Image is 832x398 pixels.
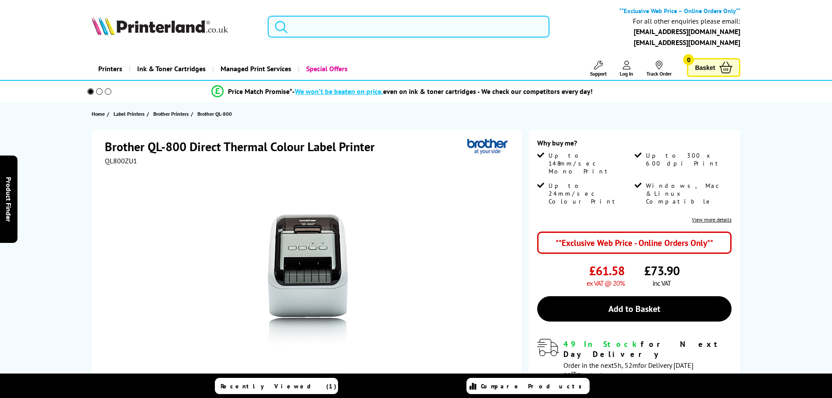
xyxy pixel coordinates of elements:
[614,361,638,370] span: 5h, 52m
[692,216,732,223] a: View more details
[537,138,732,152] div: Why buy me?
[563,361,694,380] span: Order in the next for Delivery [DATE] 08 October!
[105,138,383,155] h1: Brother QL-800 Direct Thermal Colour Label Printer
[652,279,671,287] span: inc VAT
[695,62,715,73] span: Basket
[153,109,191,118] a: Brother Printers
[481,382,587,390] span: Compare Products
[644,263,680,279] span: £73.90
[215,378,338,394] a: Recently Viewed (1)
[634,38,740,47] a: [EMAIL_ADDRESS][DOMAIN_NAME]
[92,109,105,118] span: Home
[646,152,730,167] span: Up to 300 x 600 dpi Print
[137,58,206,80] span: Ink & Toner Cartridges
[4,177,13,221] span: Product Finder
[589,263,625,279] span: £61.58
[298,58,354,80] a: Special Offers
[467,138,507,155] img: Brother
[620,61,633,77] a: Log In
[114,109,145,118] span: Label Printers
[687,58,740,77] a: Basket 0
[92,58,129,80] a: Printers
[633,17,740,25] div: For all other enquiries please email:
[222,183,394,354] img: Brother QL-800
[683,54,694,65] span: 0
[587,279,625,287] span: ex VAT @ 20%
[563,339,641,349] span: 49 In Stock
[466,378,590,394] a: Compare Products
[537,232,732,254] div: **Exclusive Web Price - Online Orders Only**
[549,152,632,175] span: Up to 148mm/sec Mono Print
[634,27,740,36] a: [EMAIL_ADDRESS][DOMAIN_NAME]
[646,182,730,205] span: Windows, Mac & Linux Compatible
[619,7,740,15] b: **Exclusive Web Price – Online Orders Only**
[129,58,212,80] a: Ink & Toner Cartridges
[153,109,189,118] span: Brother Printers
[228,87,292,96] span: Price Match Promise*
[292,87,593,96] div: - even on ink & toner cartridges - We check our competitors every day!
[71,84,734,99] li: modal_Promise
[295,87,383,96] span: We won’t be beaten on price,
[571,369,577,377] sup: th
[221,382,337,390] span: Recently Viewed (1)
[197,109,232,118] span: Brother QL-800
[590,70,607,77] span: Support
[212,58,298,80] a: Managed Print Services
[646,61,672,77] a: Track Order
[197,109,234,118] a: Brother QL-800
[549,182,632,205] span: Up to 24mm/sec Colour Print
[114,109,147,118] a: Label Printers
[92,16,257,37] a: Printerland Logo
[105,156,137,165] span: QL800ZU1
[620,70,633,77] span: Log In
[92,109,107,118] a: Home
[563,339,732,359] div: for Next Day Delivery
[92,16,228,35] img: Printerland Logo
[537,339,732,379] div: modal_delivery
[590,61,607,77] a: Support
[537,296,732,322] a: Add to Basket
